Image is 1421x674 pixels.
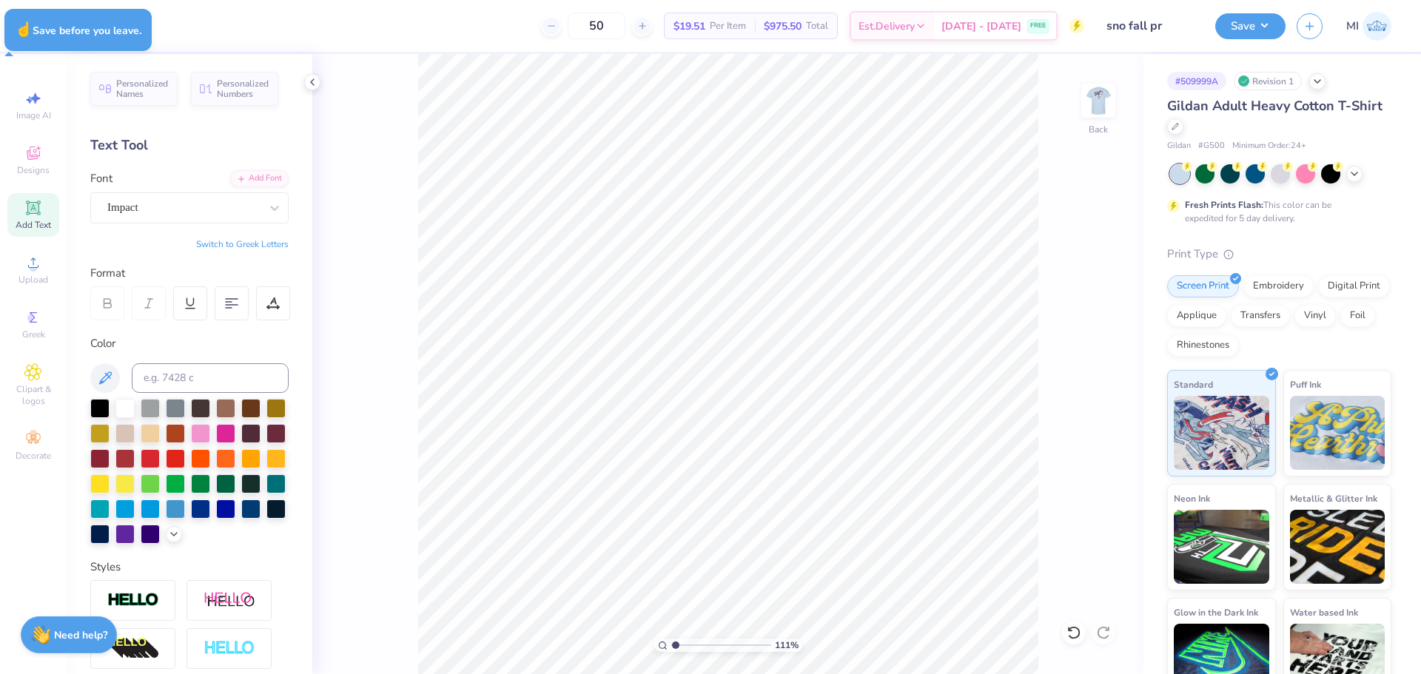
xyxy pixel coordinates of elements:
div: Transfers [1231,305,1290,327]
span: Minimum Order: 24 + [1232,140,1306,152]
span: $975.50 [764,18,802,34]
input: Untitled Design [1095,11,1204,41]
div: Color [90,335,289,352]
div: Digital Print [1318,275,1390,297]
button: Switch to Greek Letters [196,238,289,250]
span: Clipart & logos [7,383,59,407]
img: 3d Illusion [107,637,159,661]
span: Neon Ink [1174,491,1210,506]
span: FREE [1030,21,1046,31]
div: Back [1089,123,1108,136]
span: Total [806,18,828,34]
div: Revision 1 [1234,72,1302,90]
span: Gildan [1167,140,1191,152]
a: MI [1346,12,1391,41]
div: Embroidery [1243,275,1314,297]
span: Personalized Names [116,78,169,99]
img: Stroke [107,592,159,609]
strong: Fresh Prints Flash: [1185,199,1263,211]
div: # 509999A [1167,72,1226,90]
span: Per Item [710,18,746,34]
div: Applique [1167,305,1226,327]
div: Screen Print [1167,275,1239,297]
span: Greek [22,328,45,340]
img: Back [1084,86,1113,115]
span: Decorate [16,450,51,462]
input: – – [568,13,625,39]
img: Puff Ink [1290,396,1385,470]
img: Ma. Isabella Adad [1363,12,1391,41]
div: Format [90,265,290,282]
strong: Need help? [54,628,107,642]
div: Foil [1340,305,1375,327]
div: Rhinestones [1167,334,1239,357]
span: Personalized Numbers [217,78,269,99]
span: Designs [17,164,50,176]
img: Neon Ink [1174,510,1269,584]
span: Glow in the Dark Ink [1174,604,1258,620]
span: Upload [19,274,48,286]
span: Water based Ink [1290,604,1358,620]
span: Gildan Adult Heavy Cotton T-Shirt [1167,97,1383,115]
span: Add Text [16,219,51,231]
div: Text Tool [90,135,289,155]
span: $19.51 [673,18,705,34]
div: Styles [90,559,289,576]
div: Add Font [230,170,289,187]
img: Shadow [204,591,255,610]
span: Metallic & Glitter Ink [1290,491,1377,506]
img: Negative Space [204,640,255,657]
span: [DATE] - [DATE] [941,18,1021,34]
div: This color can be expedited for 5 day delivery. [1185,198,1367,225]
img: Metallic & Glitter Ink [1290,510,1385,584]
label: Font [90,170,112,187]
img: Standard [1174,396,1269,470]
span: 111 % [775,638,799,652]
button: Save [1215,13,1286,39]
span: Est. Delivery [859,18,915,34]
span: Image AI [16,109,51,121]
div: Vinyl [1294,305,1336,327]
span: Puff Ink [1290,377,1321,392]
span: Standard [1174,377,1213,392]
span: MI [1346,18,1359,35]
span: # G500 [1198,140,1225,152]
input: e.g. 7428 c [132,363,289,393]
div: Print Type [1167,246,1391,263]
